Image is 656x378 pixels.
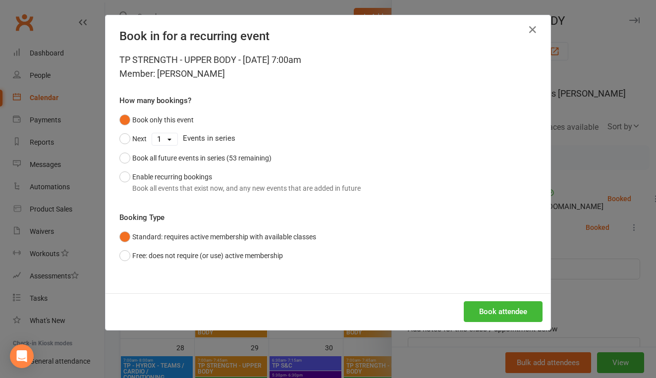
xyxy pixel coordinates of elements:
div: Events in series [119,129,537,148]
button: Free: does not require (or use) active membership [119,246,283,265]
button: Standard: requires active membership with available classes [119,227,316,246]
div: TP STRENGTH - UPPER BODY - [DATE] 7:00am Member: [PERSON_NAME] [119,53,537,81]
div: Open Intercom Messenger [10,344,34,368]
div: Book all events that exist now, and any new events that are added in future [132,183,361,194]
h4: Book in for a recurring event [119,29,537,43]
button: Book attendee [464,301,543,322]
button: Close [525,22,541,38]
button: Book all future events in series (53 remaining) [119,149,272,167]
label: Booking Type [119,212,164,223]
button: Book only this event [119,110,194,129]
label: How many bookings? [119,95,191,107]
button: Enable recurring bookingsBook all events that exist now, and any new events that are added in future [119,167,361,198]
button: Next [119,129,147,148]
div: Book all future events in series (53 remaining) [132,153,272,163]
